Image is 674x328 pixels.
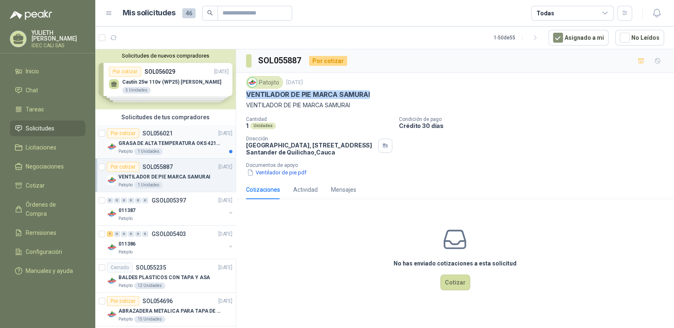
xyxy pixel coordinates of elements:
p: [DATE] [218,230,232,238]
a: Por cotizarSOL056021[DATE] Company LogoGRASA DE ALTA TEMPERATURA OKS 4210 X 5 KGPatojito1 Unidades [95,125,236,159]
p: GSOL005403 [152,231,186,237]
div: 0 [142,198,148,203]
div: Por cotizar [309,56,347,66]
button: Solicitudes de nuevos compradores [99,53,232,59]
p: SOL054696 [143,298,173,304]
p: [DATE] [218,130,232,137]
h3: SOL055887 [258,54,302,67]
div: 1 Unidades [134,148,163,155]
a: CerradoSOL055235[DATE] Company LogoBALDES PLASTICOS CON TAPA Y ASAPatojito12 Unidades [95,259,236,293]
span: Órdenes de Compra [26,200,77,218]
p: VENTILADOR DE PIE MARCA SAMURAI [246,101,664,110]
div: Cerrado [107,263,133,273]
a: Inicio [10,63,85,79]
div: Actividad [293,185,318,194]
span: Negociaciones [26,162,64,171]
img: Company Logo [107,276,117,286]
span: Chat [26,86,38,95]
p: SOL055235 [136,265,166,270]
button: Cotizar [440,275,470,290]
img: Company Logo [107,209,117,219]
div: 0 [142,231,148,237]
div: 0 [107,198,113,203]
span: Tareas [26,105,44,114]
a: Solicitudes [10,121,85,136]
p: [DATE] [218,264,232,272]
p: IDEC CALI SAS [31,43,85,48]
div: Solicitudes de nuevos compradoresPor cotizarSOL056029[DATE] Cautín 25w 110v (WP25) [PERSON_NAME]5... [95,49,236,109]
div: 0 [128,231,134,237]
span: Remisiones [26,228,56,237]
p: [DATE] [286,79,303,87]
a: Cotizar [10,178,85,193]
button: No Leídos [615,30,664,46]
div: 0 [128,198,134,203]
div: Todas [536,9,554,18]
span: 46 [182,8,196,18]
a: Remisiones [10,225,85,241]
a: Chat [10,82,85,98]
p: Dirección [246,136,375,142]
p: BALDES PLASTICOS CON TAPA Y ASA [118,274,210,282]
a: Tareas [10,101,85,117]
p: 011386 [118,240,135,248]
div: 0 [121,198,127,203]
span: Cotizar [26,181,45,190]
p: Patojito [118,282,133,289]
div: Unidades [250,123,276,129]
span: Inicio [26,67,39,76]
div: 0 [114,231,120,237]
div: 1 Unidades [134,182,163,188]
p: 011387 [118,207,135,215]
button: Ventilador de pie.pdf [246,168,307,177]
p: 1 [246,122,249,129]
img: Company Logo [248,78,257,87]
img: Logo peakr [10,10,52,20]
p: VENTILADOR DE PIE MARCA SAMURAI [118,173,210,181]
img: Company Logo [107,175,117,185]
div: Mensajes [331,185,356,194]
p: Patojito [118,215,133,222]
p: GSOL005397 [152,198,186,203]
h1: Mis solicitudes [123,7,176,19]
div: 15 Unidades [134,316,165,323]
p: Documentos de apoyo [246,162,671,168]
div: 1 [107,231,113,237]
h3: No has enviado cotizaciones a esta solicitud [394,259,517,268]
p: Cantidad [246,116,392,122]
a: Negociaciones [10,159,85,174]
span: Manuales y ayuda [26,266,73,275]
span: Solicitudes [26,124,54,133]
div: Por cotizar [107,162,139,172]
p: GRASA DE ALTA TEMPERATURA OKS 4210 X 5 KG [118,140,222,147]
span: search [207,10,213,16]
p: Crédito 30 días [399,122,671,129]
p: VENTILADOR DE PIE MARCA SAMURAI [246,90,370,99]
div: Cotizaciones [246,185,280,194]
a: Por cotizarSOL054696[DATE] Company LogoABRAZADERA METALICA PARA TAPA DE TAMBOR DE PLASTICO DE 50 ... [95,293,236,326]
span: Configuración [26,247,62,256]
div: 0 [114,198,120,203]
div: Por cotizar [107,128,139,138]
img: Company Logo [107,142,117,152]
a: Licitaciones [10,140,85,155]
p: Patojito [118,148,133,155]
img: Company Logo [107,309,117,319]
p: [DATE] [218,297,232,305]
p: SOL055887 [143,164,173,170]
span: Licitaciones [26,143,56,152]
a: Manuales y ayuda [10,263,85,279]
p: [GEOGRAPHIC_DATA], [STREET_ADDRESS] Santander de Quilichao , Cauca [246,142,375,156]
button: Asignado a mi [548,30,609,46]
div: Solicitudes de tus compradores [95,109,236,125]
p: [DATE] [218,163,232,171]
div: Por cotizar [107,296,139,306]
div: Patojito [246,76,283,89]
p: Patojito [118,249,133,256]
div: 0 [135,231,141,237]
a: Por cotizarSOL055887[DATE] Company LogoVENTILADOR DE PIE MARCA SAMURAIPatojito1 Unidades [95,159,236,192]
p: YULIETH [PERSON_NAME] [31,30,85,41]
a: 0 0 0 0 0 0 GSOL005397[DATE] Company Logo011387Patojito [107,195,234,222]
p: [DATE] [218,197,232,205]
a: Configuración [10,244,85,260]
